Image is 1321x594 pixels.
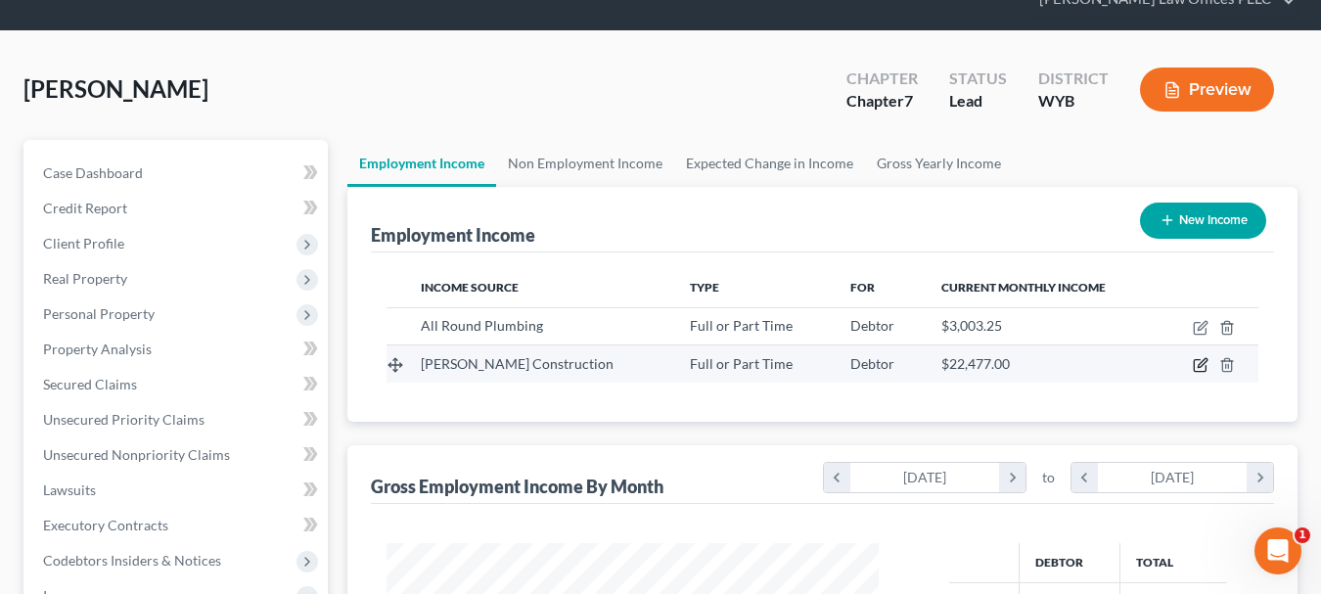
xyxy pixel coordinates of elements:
[1247,463,1273,492] i: chevron_right
[43,446,230,463] span: Unsecured Nonpriority Claims
[43,552,221,569] span: Codebtors Insiders & Notices
[1071,463,1098,492] i: chevron_left
[904,91,913,110] span: 7
[941,355,1010,372] span: $22,477.00
[846,90,918,113] div: Chapter
[1038,90,1109,113] div: WYB
[43,376,137,392] span: Secured Claims
[43,411,205,428] span: Unsecured Priority Claims
[941,280,1106,295] span: Current Monthly Income
[421,355,614,372] span: [PERSON_NAME] Construction
[1019,543,1119,582] th: Debtor
[999,463,1025,492] i: chevron_right
[496,140,674,187] a: Non Employment Income
[690,280,719,295] span: Type
[846,68,918,90] div: Chapter
[27,367,328,402] a: Secured Claims
[347,140,496,187] a: Employment Income
[27,508,328,543] a: Executory Contracts
[1098,463,1248,492] div: [DATE]
[43,341,152,357] span: Property Analysis
[43,481,96,498] span: Lawsuits
[1042,468,1055,487] span: to
[865,140,1013,187] a: Gross Yearly Income
[27,156,328,191] a: Case Dashboard
[690,355,793,372] span: Full or Part Time
[27,473,328,508] a: Lawsuits
[949,90,1007,113] div: Lead
[690,317,793,334] span: Full or Part Time
[850,280,875,295] span: For
[1295,527,1310,543] span: 1
[43,305,155,322] span: Personal Property
[27,437,328,473] a: Unsecured Nonpriority Claims
[941,317,1002,334] span: $3,003.25
[371,475,663,498] div: Gross Employment Income By Month
[949,68,1007,90] div: Status
[43,517,168,533] span: Executory Contracts
[1038,68,1109,90] div: District
[1119,543,1227,582] th: Total
[27,191,328,226] a: Credit Report
[674,140,865,187] a: Expected Change in Income
[421,317,543,334] span: All Round Plumbing
[43,164,143,181] span: Case Dashboard
[1254,527,1301,574] iframe: Intercom live chat
[850,355,894,372] span: Debtor
[43,270,127,287] span: Real Property
[824,463,850,492] i: chevron_left
[43,200,127,216] span: Credit Report
[1140,203,1266,239] button: New Income
[23,74,208,103] span: [PERSON_NAME]
[850,317,894,334] span: Debtor
[850,463,1000,492] div: [DATE]
[27,402,328,437] a: Unsecured Priority Claims
[1140,68,1274,112] button: Preview
[27,332,328,367] a: Property Analysis
[421,280,519,295] span: Income Source
[43,235,124,251] span: Client Profile
[371,223,535,247] div: Employment Income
